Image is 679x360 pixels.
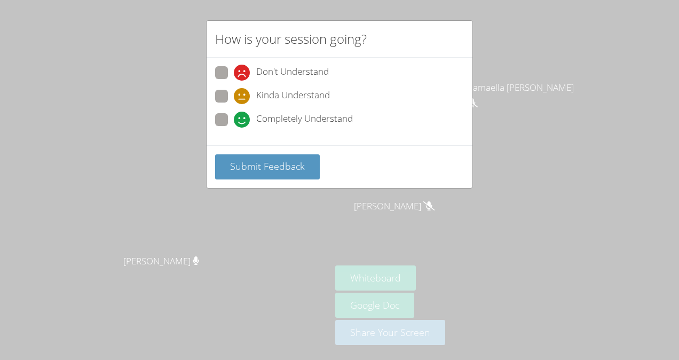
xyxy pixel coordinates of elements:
[215,29,367,49] h2: How is your session going?
[215,154,320,179] button: Submit Feedback
[256,112,353,128] span: Completely Understand
[256,88,330,104] span: Kinda Understand
[230,160,305,173] span: Submit Feedback
[256,65,329,81] span: Don't Understand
